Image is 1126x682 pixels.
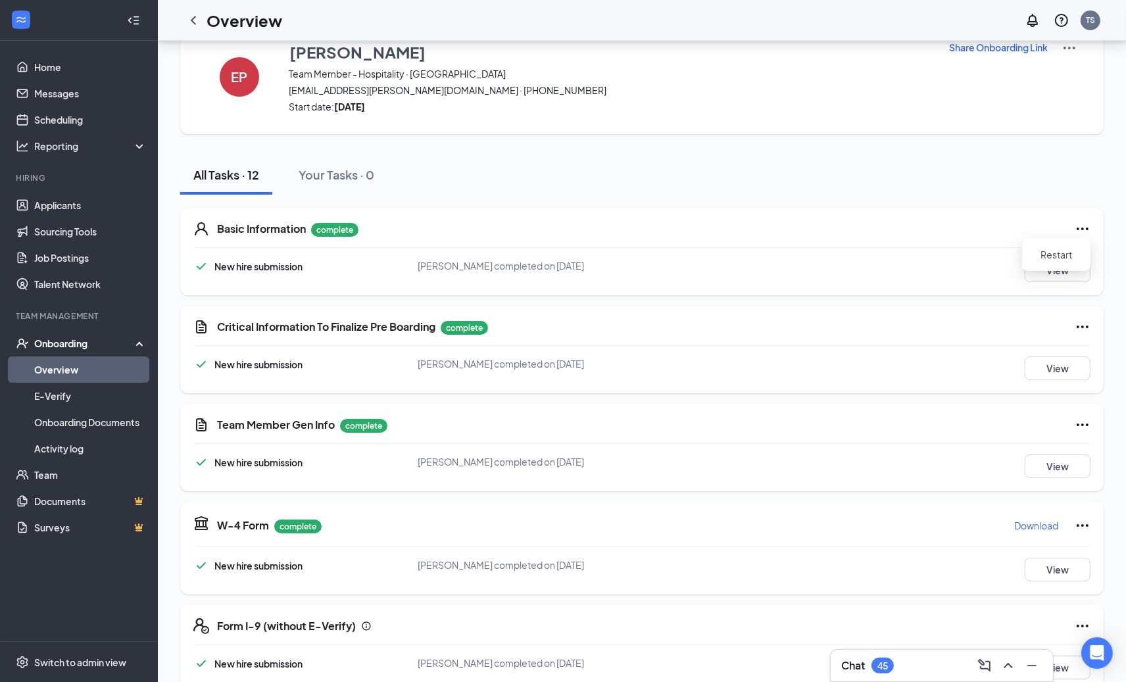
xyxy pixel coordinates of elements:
div: Team Management [16,310,144,322]
svg: Checkmark [193,656,209,671]
button: EP [207,40,272,113]
svg: Ellipses [1075,221,1090,237]
span: [PERSON_NAME] completed on [DATE] [418,260,584,272]
p: complete [441,321,488,335]
span: New hire submission [214,260,303,272]
svg: Ellipses [1075,618,1090,634]
span: New hire submission [214,658,303,670]
span: [PERSON_NAME] completed on [DATE] [418,657,584,669]
h5: Form I-9 (without E-Verify) [217,619,356,633]
svg: WorkstreamLogo [14,13,28,26]
svg: Collapse [127,14,140,27]
svg: Ellipses [1075,319,1090,335]
span: Start date: [289,100,932,113]
span: [PERSON_NAME] completed on [DATE] [418,456,584,468]
p: Download [1014,519,1058,532]
svg: Ellipses [1075,417,1090,433]
p: complete [311,223,358,237]
div: Your Tasks · 0 [299,166,374,183]
svg: QuestionInfo [1054,12,1069,28]
img: More Actions [1062,40,1077,56]
svg: Settings [16,656,29,669]
span: [PERSON_NAME] completed on [DATE] [418,559,584,571]
button: View [1025,356,1090,380]
div: Open Intercom Messenger [1081,637,1113,669]
a: DocumentsCrown [34,488,147,514]
span: New hire submission [214,560,303,572]
a: Scheduling [34,107,147,133]
svg: Checkmark [193,454,209,470]
button: Minimize [1021,655,1042,676]
a: Messages [34,80,147,107]
div: 45 [877,660,888,671]
button: View [1025,656,1090,679]
a: Overview [34,356,147,383]
svg: Notifications [1025,12,1040,28]
a: Sourcing Tools [34,218,147,245]
button: ComposeMessage [974,655,995,676]
span: New hire submission [214,358,303,370]
a: Activity log [34,435,147,462]
p: complete [340,419,387,433]
span: [PERSON_NAME] completed on [DATE] [418,358,584,370]
a: Onboarding Documents [34,409,147,435]
svg: CustomFormIcon [193,319,209,335]
button: [PERSON_NAME] [289,40,932,64]
span: New hire submission [214,456,303,468]
button: Restart [1030,244,1083,265]
a: Home [34,54,147,80]
svg: UserCheck [16,337,29,350]
svg: ComposeMessage [977,658,992,673]
svg: Checkmark [193,258,209,274]
a: Applicants [34,192,147,218]
button: View [1025,558,1090,581]
p: complete [274,520,322,533]
h1: Overview [207,9,282,32]
svg: User [193,221,209,237]
svg: CustomFormIcon [193,417,209,433]
svg: TaxGovernmentIcon [193,515,209,531]
svg: ChevronUp [1000,658,1016,673]
div: Onboarding [34,337,135,350]
svg: Info [361,621,372,631]
svg: Minimize [1024,658,1040,673]
div: Switch to admin view [34,656,126,669]
a: E-Verify [34,383,147,409]
div: Reporting [34,139,147,153]
h5: Basic Information [217,222,306,236]
svg: Checkmark [193,356,209,372]
svg: Checkmark [193,558,209,573]
span: Restart [1040,248,1072,261]
h3: Chat [841,658,865,673]
span: [EMAIL_ADDRESS][PERSON_NAME][DOMAIN_NAME] · [PHONE_NUMBER] [289,84,932,97]
h5: W-4 Form [217,518,269,533]
h4: EP [232,72,248,82]
svg: Analysis [16,139,29,153]
div: TS [1086,14,1095,26]
button: ChevronUp [998,655,1019,676]
a: SurveysCrown [34,514,147,541]
a: Team [34,462,147,488]
button: Share Onboarding Link [948,40,1048,55]
div: All Tasks · 12 [193,166,259,183]
svg: ChevronLeft [185,12,201,28]
button: View [1025,454,1090,478]
svg: FormI9EVerifyIcon [193,618,209,634]
h5: Team Member Gen Info [217,418,335,432]
a: Job Postings [34,245,147,271]
svg: Ellipses [1075,518,1090,533]
h5: Critical Information To Finalize Pre Boarding [217,320,435,334]
p: Share Onboarding Link [949,41,1048,54]
div: Hiring [16,172,144,183]
strong: [DATE] [334,101,365,112]
button: Download [1014,515,1059,536]
h3: [PERSON_NAME] [289,41,426,63]
a: Talent Network [34,271,147,297]
span: Team Member - Hospitality · [GEOGRAPHIC_DATA] [289,67,932,80]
